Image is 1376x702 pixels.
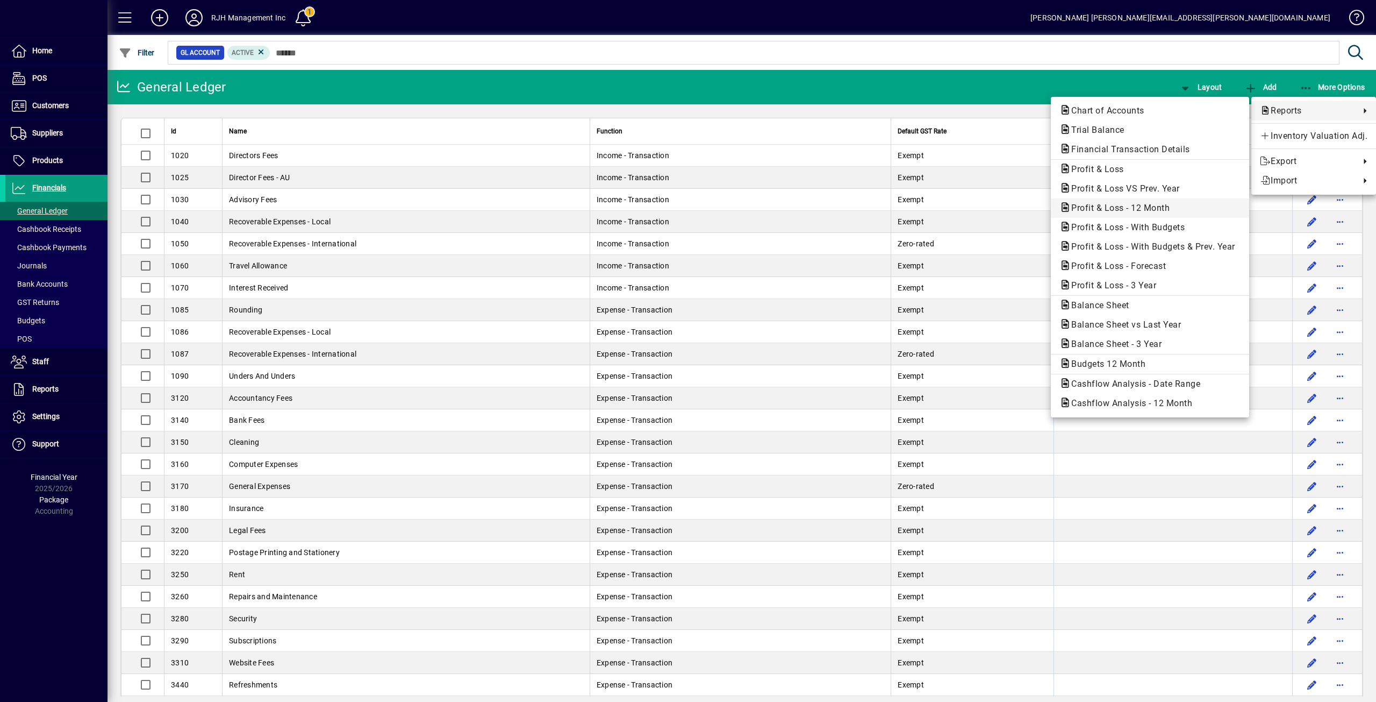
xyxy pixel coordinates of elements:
[1059,144,1195,154] span: Financial Transaction Details
[1260,155,1354,168] span: Export
[1059,203,1175,213] span: Profit & Loss - 12 Month
[1059,242,1241,252] span: Profit & Loss - With Budgets & Prev. Year
[1059,164,1129,174] span: Profit & Loss
[1059,222,1190,232] span: Profit & Loss - With Budgets
[1059,105,1150,116] span: Chart of Accounts
[1260,174,1354,187] span: Import
[1059,125,1130,135] span: Trial Balance
[1059,379,1206,389] span: Cashflow Analysis - Date Range
[1059,339,1167,349] span: Balance Sheet - 3 Year
[1059,398,1198,408] span: Cashflow Analysis - 12 Month
[1059,183,1185,194] span: Profit & Loss VS Prev. Year
[1059,359,1151,369] span: Budgets 12 Month
[1260,104,1354,117] span: Reports
[1059,280,1162,290] span: Profit & Loss - 3 Year
[1059,320,1186,330] span: Balance Sheet vs Last Year
[1059,300,1135,310] span: Balance Sheet
[1059,261,1171,271] span: Profit & Loss - Forecast
[1260,130,1367,143] span: Inventory Valuation Adj.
